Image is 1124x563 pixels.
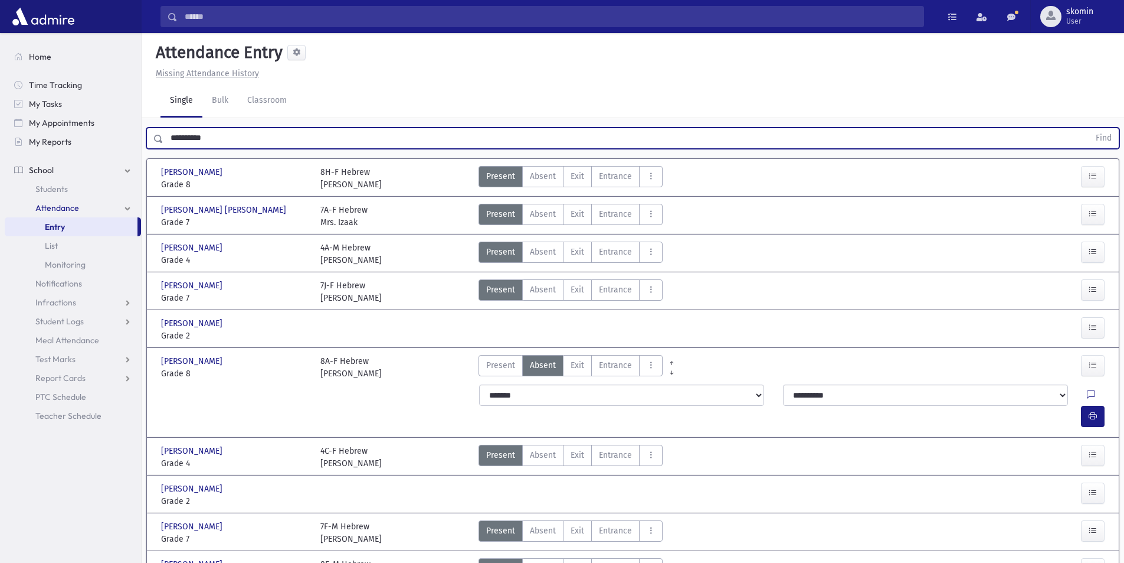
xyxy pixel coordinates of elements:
[1066,17,1093,26] span: User
[479,242,663,266] div: AttTypes
[599,525,632,537] span: Entrance
[161,204,289,216] span: [PERSON_NAME] [PERSON_NAME]
[5,331,141,350] a: Meal Attendance
[161,317,225,330] span: [PERSON_NAME]
[599,449,632,461] span: Entrance
[45,259,86,270] span: Monitoring
[571,284,584,296] span: Exit
[161,178,309,191] span: Grade 8
[5,312,141,331] a: Student Logs
[160,84,202,118] a: Single
[1089,128,1119,148] button: Find
[161,292,309,304] span: Grade 7
[161,355,225,367] span: [PERSON_NAME]
[161,166,225,178] span: [PERSON_NAME]
[571,359,584,372] span: Exit
[5,95,141,113] a: My Tasks
[571,449,584,461] span: Exit
[571,246,584,258] span: Exit
[151,43,283,63] h5: Attendance Entry
[530,246,556,258] span: Absent
[5,180,141,198] a: Students
[151,69,259,79] a: Missing Attendance History
[29,51,51,62] span: Home
[479,279,663,304] div: AttTypes
[5,406,141,425] a: Teacher Schedule
[161,242,225,254] span: [PERSON_NAME]
[5,293,141,312] a: Infractions
[486,246,515,258] span: Present
[45,222,65,232] span: Entry
[5,274,141,293] a: Notifications
[571,170,584,183] span: Exit
[35,184,68,194] span: Students
[486,170,515,183] span: Present
[320,166,382,191] div: 8H-F Hebrew [PERSON_NAME]
[530,284,556,296] span: Absent
[161,330,309,342] span: Grade 2
[599,170,632,183] span: Entrance
[486,449,515,461] span: Present
[35,278,82,289] span: Notifications
[479,445,663,470] div: AttTypes
[486,359,515,372] span: Present
[5,198,141,217] a: Attendance
[35,335,99,346] span: Meal Attendance
[161,279,225,292] span: [PERSON_NAME]
[35,297,76,308] span: Infractions
[29,118,94,128] span: My Appointments
[29,136,71,147] span: My Reports
[486,208,515,220] span: Present
[161,495,309,507] span: Grade 2
[29,99,62,109] span: My Tasks
[320,204,368,229] div: 7A-F Hebrew Mrs. Izaak
[45,240,58,251] span: List
[29,165,54,175] span: School
[161,216,309,229] span: Grade 7
[161,367,309,380] span: Grade 8
[530,359,556,372] span: Absent
[5,388,141,406] a: PTC Schedule
[5,113,141,132] a: My Appointments
[5,369,141,388] a: Report Cards
[238,84,296,118] a: Classroom
[35,354,76,365] span: Test Marks
[5,350,141,369] a: Test Marks
[35,316,84,327] span: Student Logs
[161,520,225,533] span: [PERSON_NAME]
[479,355,663,380] div: AttTypes
[202,84,238,118] a: Bulk
[320,520,382,545] div: 7F-M Hebrew [PERSON_NAME]
[599,208,632,220] span: Entrance
[35,203,79,213] span: Attendance
[530,208,556,220] span: Absent
[320,242,382,266] div: 4A-M Hebrew [PERSON_NAME]
[35,392,86,402] span: PTC Schedule
[5,132,141,151] a: My Reports
[530,525,556,537] span: Absent
[599,246,632,258] span: Entrance
[5,217,137,236] a: Entry
[599,359,632,372] span: Entrance
[320,355,382,380] div: 8A-F Hebrew [PERSON_NAME]
[530,449,556,461] span: Absent
[161,445,225,457] span: [PERSON_NAME]
[320,445,382,470] div: 4C-F Hebrew [PERSON_NAME]
[161,483,225,495] span: [PERSON_NAME]
[5,255,141,274] a: Monitoring
[486,525,515,537] span: Present
[571,525,584,537] span: Exit
[5,236,141,255] a: List
[479,204,663,229] div: AttTypes
[5,47,141,66] a: Home
[161,457,309,470] span: Grade 4
[5,161,141,180] a: School
[29,80,82,90] span: Time Tracking
[571,208,584,220] span: Exit
[156,69,259,79] u: Missing Attendance History
[599,284,632,296] span: Entrance
[35,373,86,383] span: Report Cards
[479,166,663,191] div: AttTypes
[530,170,556,183] span: Absent
[9,5,77,28] img: AdmirePro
